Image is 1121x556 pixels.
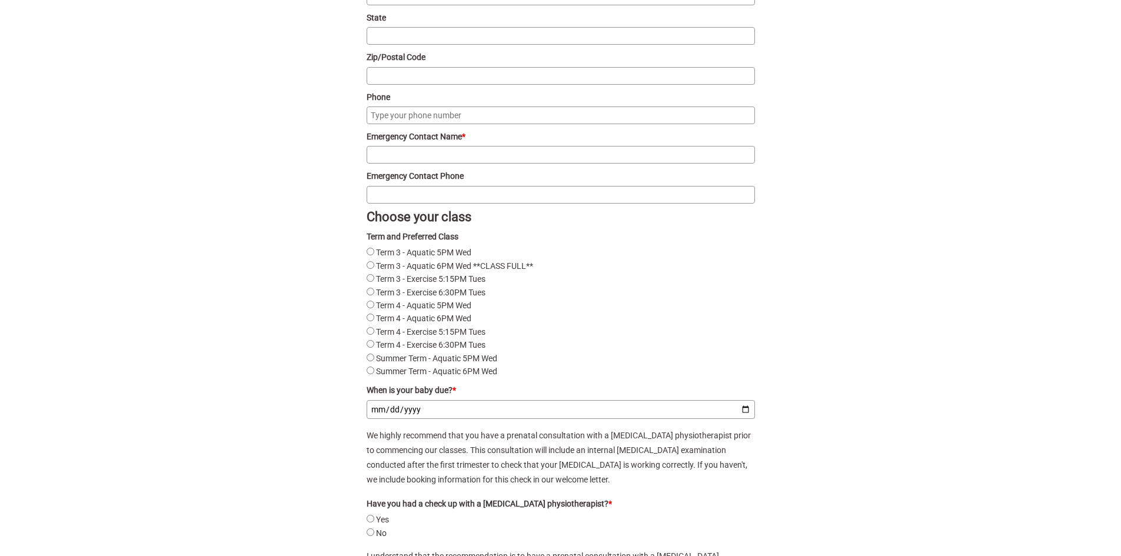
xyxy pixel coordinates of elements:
label: Term 3 - Aquatic 6PM Wed **CLASS FULL** [376,261,533,271]
label: State [367,11,755,24]
label: No [376,528,387,538]
label: Emergency Contact Name [367,130,755,143]
label: Term 4 - Exercise 6:30PM Tues [376,340,485,349]
label: Term 3 - Aquatic 5PM Wed [376,248,471,257]
label: Term 4 - Aquatic 5PM Wed [376,301,471,310]
label: Term 4 - Aquatic 6PM Wed [376,314,471,323]
legend: Term and Preferred Class [367,230,458,243]
input: Type your phone number [367,106,755,124]
legend: Have you had a check up with a [MEDICAL_DATA] physiotherapist? [367,497,612,510]
label: Emergency Contact Phone [367,169,755,182]
title: Choose your class [367,209,755,224]
label: Term 3 - Exercise 6:30PM Tues [376,288,485,297]
label: Phone [367,91,755,104]
label: Summer Term - Aquatic 6PM Wed [376,367,497,376]
label: Yes [376,515,389,524]
label: Zip/Postal Code [367,51,755,64]
label: Term 4 - Exercise 5:15PM Tues [376,327,485,337]
label: When is your baby due? [367,384,755,397]
label: Summer Term - Aquatic 5PM Wed [376,354,497,363]
label: Term 3 - Exercise 5:15PM Tues [376,274,485,284]
p: We highly recommend that you have a prenatal consultation with a [MEDICAL_DATA] physiotherapist p... [367,428,755,488]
